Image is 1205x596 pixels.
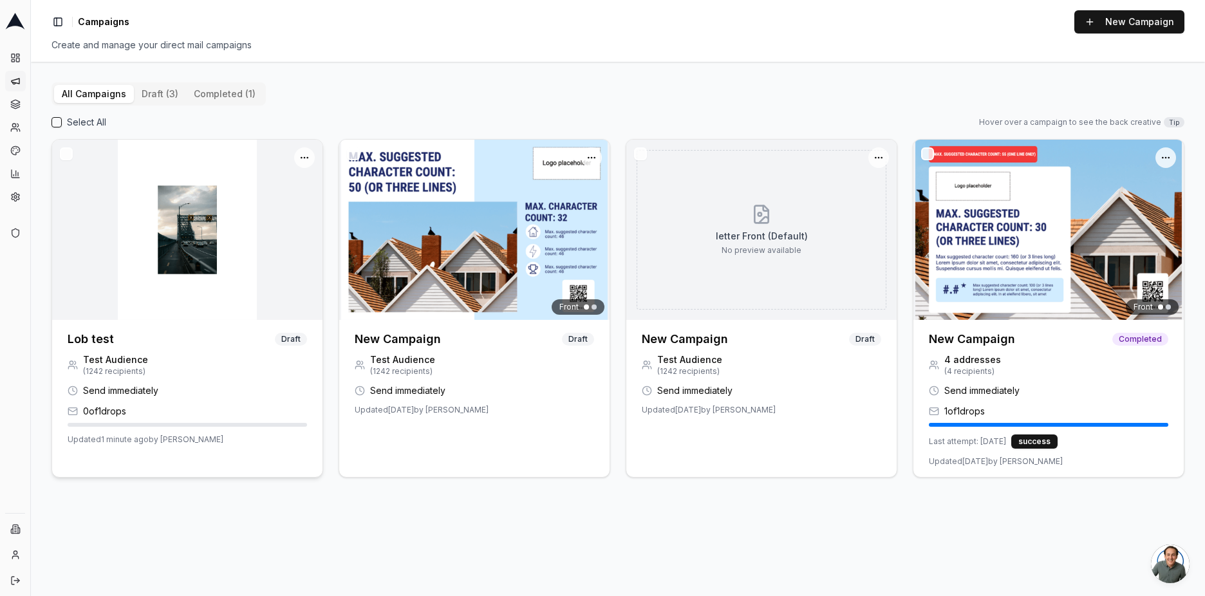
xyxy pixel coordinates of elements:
span: Hover over a campaign to see the back creative [979,117,1161,127]
p: No preview available [722,245,801,256]
span: Test Audience [370,353,435,366]
span: Last attempt: [DATE] [929,436,1006,447]
span: ( 4 recipients) [944,366,1001,377]
span: Test Audience [83,353,148,366]
span: Front [559,302,579,312]
span: 1 of 1 drops [944,405,985,418]
span: Send immediately [83,384,158,397]
span: ( 1242 recipients) [657,366,722,377]
button: All Campaigns [54,85,134,103]
span: Test Audience [657,353,722,366]
div: success [1011,434,1058,449]
span: Draft [849,333,881,346]
span: ( 1242 recipients) [370,366,435,377]
span: ( 1242 recipients) [83,366,148,377]
button: completed (1) [186,85,263,103]
label: Select All [67,116,106,129]
span: Send immediately [657,384,733,397]
span: Completed [1112,333,1168,346]
h3: New Campaign [929,330,1015,348]
div: Create and manage your direct mail campaigns [51,39,1184,51]
button: New Campaign [1074,10,1184,33]
span: Tip [1164,117,1184,127]
span: Updated [DATE] by [PERSON_NAME] [929,456,1063,467]
img: Front creative for Lob test [52,140,322,320]
svg: Front creative preview [751,204,772,225]
span: Send immediately [370,384,445,397]
span: Updated [DATE] by [PERSON_NAME] [355,405,489,415]
span: Front [1134,302,1153,312]
img: Front creative for New Campaign [339,140,610,320]
span: 0 of 1 drops [83,405,126,418]
button: Log out [5,570,26,591]
span: Draft [275,333,307,346]
span: 4 addresses [944,353,1001,366]
img: Front creative for New Campaign [913,140,1184,320]
button: draft (3) [134,85,186,103]
h3: New Campaign [355,330,441,348]
span: Updated [DATE] by [PERSON_NAME] [642,405,776,415]
nav: breadcrumb [78,15,129,28]
h3: New Campaign [642,330,728,348]
span: Campaigns [78,15,129,28]
span: Updated 1 minute ago by [PERSON_NAME] [68,434,223,445]
h3: Lob test [68,330,114,348]
p: letter Front (Default) [716,230,808,243]
span: Draft [562,333,594,346]
span: Send immediately [944,384,1020,397]
div: Open chat [1151,545,1190,583]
